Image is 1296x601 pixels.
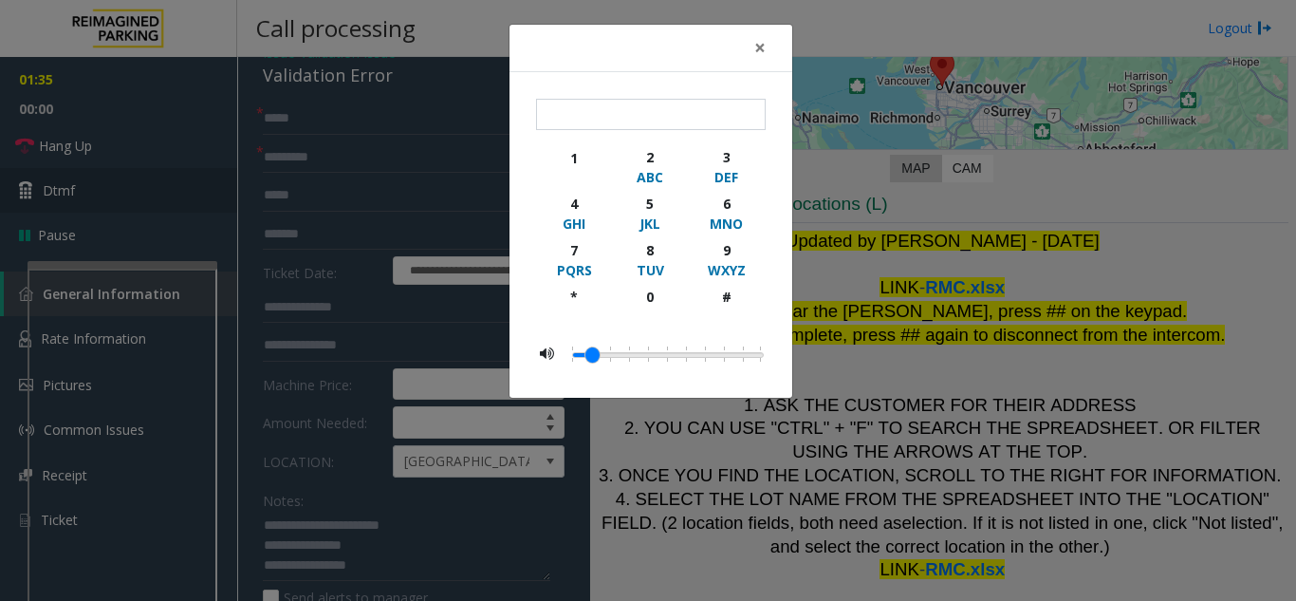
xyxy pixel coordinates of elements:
[536,143,613,190] button: 1
[624,260,676,280] div: TUV
[612,283,689,328] button: 0
[700,260,752,280] div: WXYZ
[601,342,620,366] li: 0.1
[688,190,765,236] button: 6MNO
[612,190,689,236] button: 5JKL
[741,25,779,71] button: Close
[714,342,733,366] li: 0.4
[548,240,601,260] div: 7
[536,236,613,283] button: 7PQRS
[612,143,689,190] button: 2ABC
[624,147,676,167] div: 2
[548,214,601,234] div: GHI
[657,342,676,366] li: 0.25
[688,283,765,328] button: #
[624,214,676,234] div: JKL
[624,167,676,187] div: ABC
[585,347,600,363] a: Drag
[700,167,752,187] div: DEF
[700,287,752,307] div: #
[536,190,613,236] button: 4GHI
[548,260,601,280] div: PQRS
[582,342,601,366] li: 0.05
[624,194,676,214] div: 5
[639,342,657,366] li: 0.2
[612,236,689,283] button: 8TUV
[752,342,761,366] li: 0.5
[733,342,752,366] li: 0.45
[754,34,766,61] span: ×
[695,342,714,366] li: 0.35
[700,194,752,214] div: 6
[676,342,695,366] li: 0.3
[548,148,601,168] div: 1
[688,143,765,190] button: 3DEF
[700,214,752,234] div: MNO
[620,342,639,366] li: 0.15
[688,236,765,283] button: 9WXYZ
[624,240,676,260] div: 8
[624,287,676,307] div: 0
[572,342,582,366] li: 0
[548,194,601,214] div: 4
[700,240,752,260] div: 9
[700,147,752,167] div: 3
